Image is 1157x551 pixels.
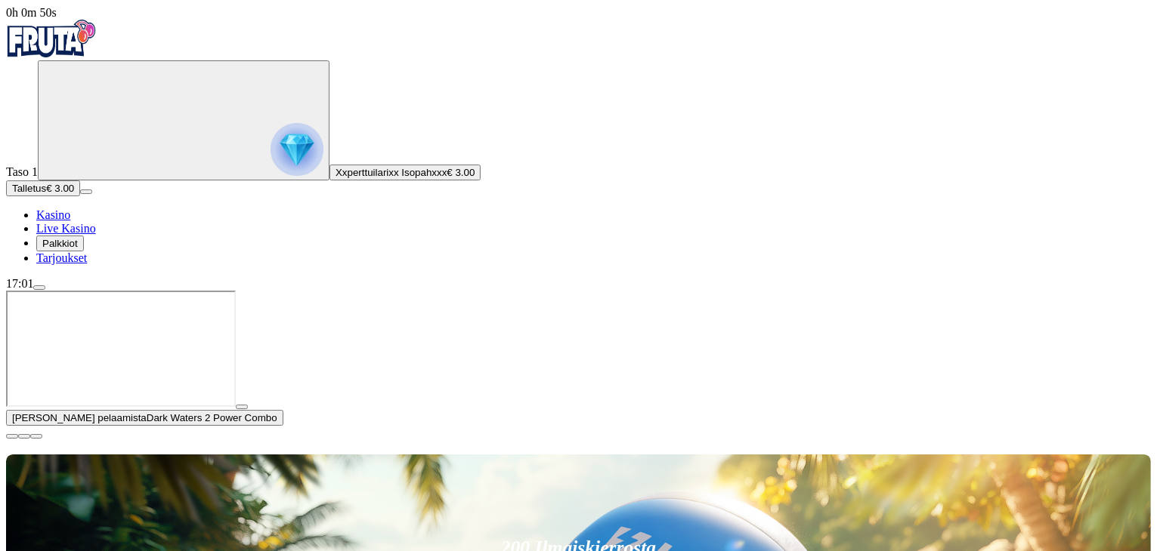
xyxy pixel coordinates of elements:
[6,208,1151,265] nav: Main menu
[36,235,84,251] button: Palkkiot
[6,20,97,57] img: Fruta
[38,60,329,180] button: reward progress
[6,47,97,60] a: Fruta
[30,434,42,439] button: fullscreen icon
[329,165,481,180] button: Xxperttuilarixx Isopahxxx€ 3.00
[6,291,236,407] iframe: Dark Waters 2 Power Combo
[36,251,87,264] a: Tarjoukset
[6,20,1151,265] nav: Primary
[42,238,78,249] span: Palkkiot
[12,183,46,194] span: Talletus
[447,167,475,178] span: € 3.00
[271,123,323,176] img: reward progress
[6,6,57,19] span: user session time
[33,285,45,290] button: menu
[6,180,80,196] button: Talletusplus icon€ 3.00
[36,208,70,221] a: Kasino
[236,405,248,409] button: play icon
[6,277,33,290] span: 17:01
[6,165,38,178] span: Taso 1
[147,412,277,423] span: Dark Waters 2 Power Combo
[18,434,30,439] button: chevron-down icon
[36,222,96,235] a: Live Kasino
[46,183,74,194] span: € 3.00
[6,434,18,439] button: close icon
[80,189,92,194] button: menu
[336,167,447,178] span: Xxperttuilarixx Isopahxxx
[6,410,283,426] button: [PERSON_NAME] pelaamistaDark Waters 2 Power Combo
[12,412,147,423] span: [PERSON_NAME] pelaamista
